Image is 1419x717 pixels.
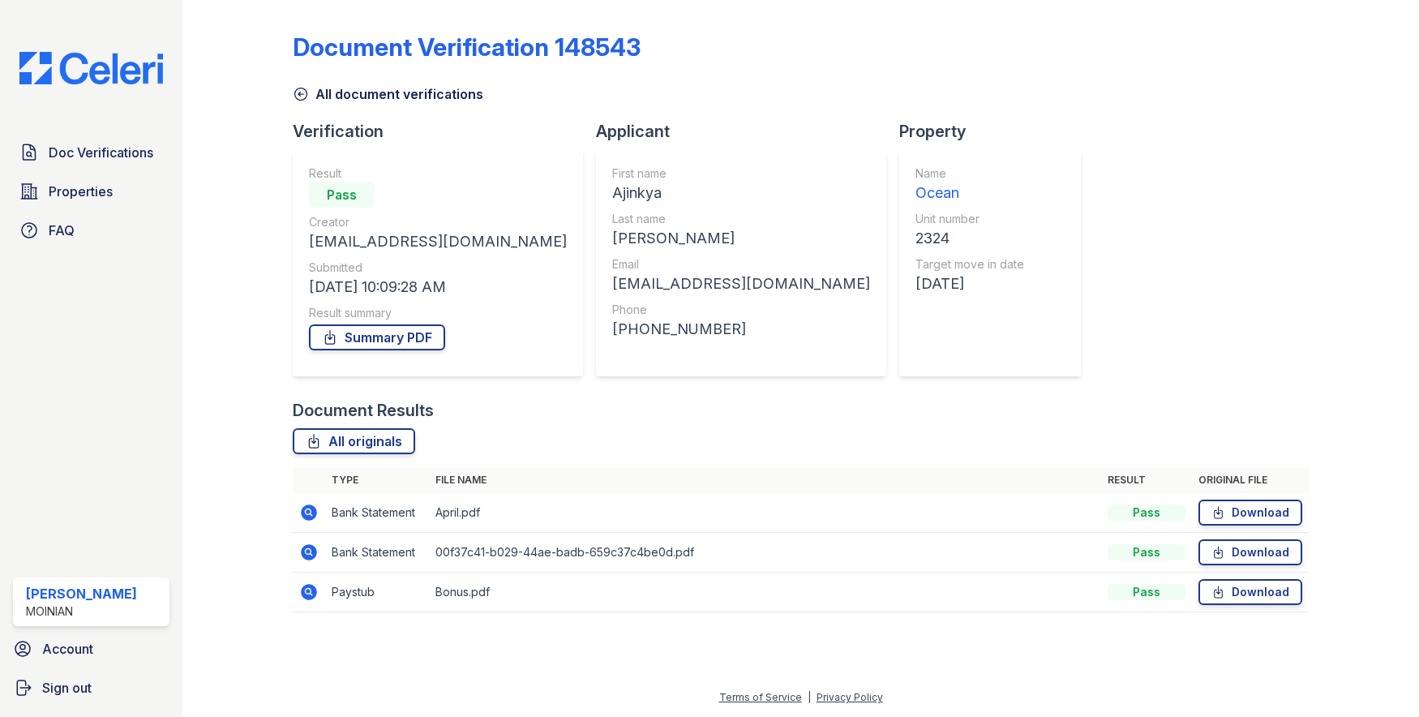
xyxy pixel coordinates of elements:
[26,603,137,620] div: Moinian
[49,143,153,162] span: Doc Verifications
[293,428,415,454] a: All originals
[1192,467,1309,493] th: Original file
[325,533,429,573] td: Bank Statement
[13,175,169,208] a: Properties
[915,165,1024,182] div: Name
[612,256,870,273] div: Email
[915,165,1024,204] a: Name Ocean
[817,691,883,703] a: Privacy Policy
[612,211,870,227] div: Last name
[42,678,92,698] span: Sign out
[309,230,567,253] div: [EMAIL_ADDRESS][DOMAIN_NAME]
[915,273,1024,295] div: [DATE]
[309,260,567,276] div: Submitted
[309,324,445,350] a: Summary PDF
[309,214,567,230] div: Creator
[293,399,434,422] div: Document Results
[293,84,483,104] a: All document verifications
[325,573,429,612] td: Paystub
[309,182,374,208] div: Pass
[808,691,811,703] div: |
[293,120,596,143] div: Verification
[612,273,870,295] div: [EMAIL_ADDRESS][DOMAIN_NAME]
[49,221,75,240] span: FAQ
[26,584,137,603] div: [PERSON_NAME]
[915,227,1024,250] div: 2324
[612,227,870,250] div: [PERSON_NAME]
[429,573,1100,612] td: Bonus.pdf
[612,165,870,182] div: First name
[13,136,169,169] a: Doc Verifications
[309,276,567,298] div: [DATE] 10:09:28 AM
[612,302,870,318] div: Phone
[612,318,870,341] div: [PHONE_NUMBER]
[1108,584,1185,600] div: Pass
[1108,504,1185,521] div: Pass
[13,214,169,247] a: FAQ
[309,305,567,321] div: Result summary
[325,467,429,493] th: Type
[899,120,1094,143] div: Property
[1198,579,1302,605] a: Download
[293,32,641,62] div: Document Verification 148543
[1198,539,1302,565] a: Download
[915,211,1024,227] div: Unit number
[309,165,567,182] div: Result
[429,467,1100,493] th: File name
[325,493,429,533] td: Bank Statement
[6,672,176,704] a: Sign out
[6,52,176,84] img: CE_Logo_Blue-a8612792a0a2168367f1c8372b55b34899dd931a85d93a1a3d3e32e68fde9ad4.png
[719,691,802,703] a: Terms of Service
[6,633,176,665] a: Account
[429,533,1100,573] td: 00f37c41-b029-44ae-badb-659c37c4be0d.pdf
[42,639,93,659] span: Account
[612,182,870,204] div: Ajinkya
[596,120,899,143] div: Applicant
[49,182,113,201] span: Properties
[915,182,1024,204] div: Ocean
[1101,467,1192,493] th: Result
[429,493,1100,533] td: April.pdf
[1198,500,1302,526] a: Download
[915,256,1024,273] div: Target move in date
[1108,544,1185,560] div: Pass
